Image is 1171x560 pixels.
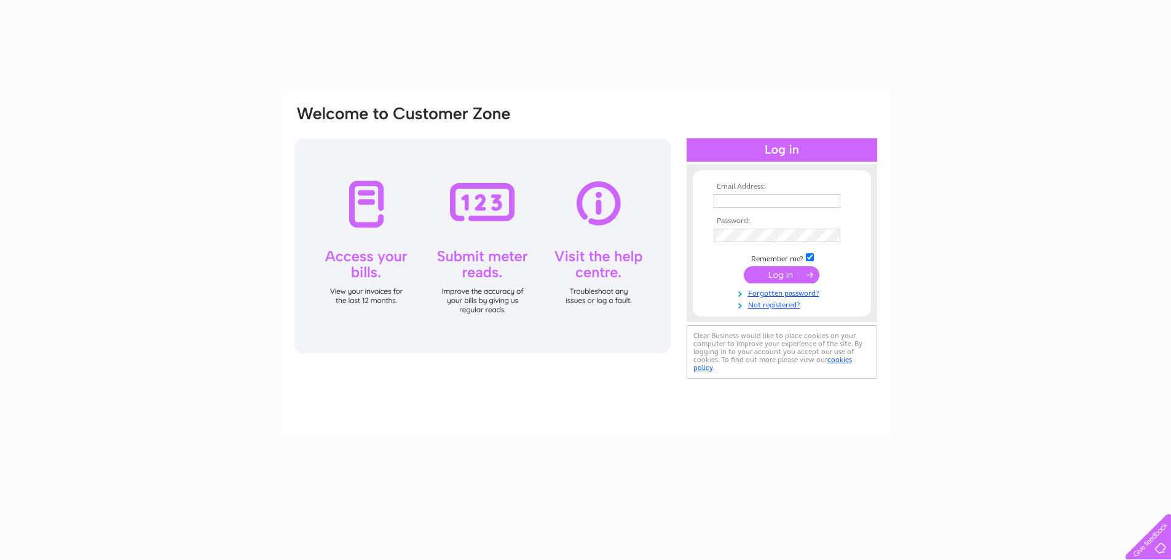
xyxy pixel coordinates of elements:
a: Not registered? [714,298,853,310]
div: Clear Business would like to place cookies on your computer to improve your experience of the sit... [687,325,877,379]
a: cookies policy [693,355,852,372]
input: Submit [744,266,819,283]
td: Remember me? [711,251,853,264]
a: Forgotten password? [714,286,853,298]
th: Password: [711,217,853,226]
th: Email Address: [711,183,853,191]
